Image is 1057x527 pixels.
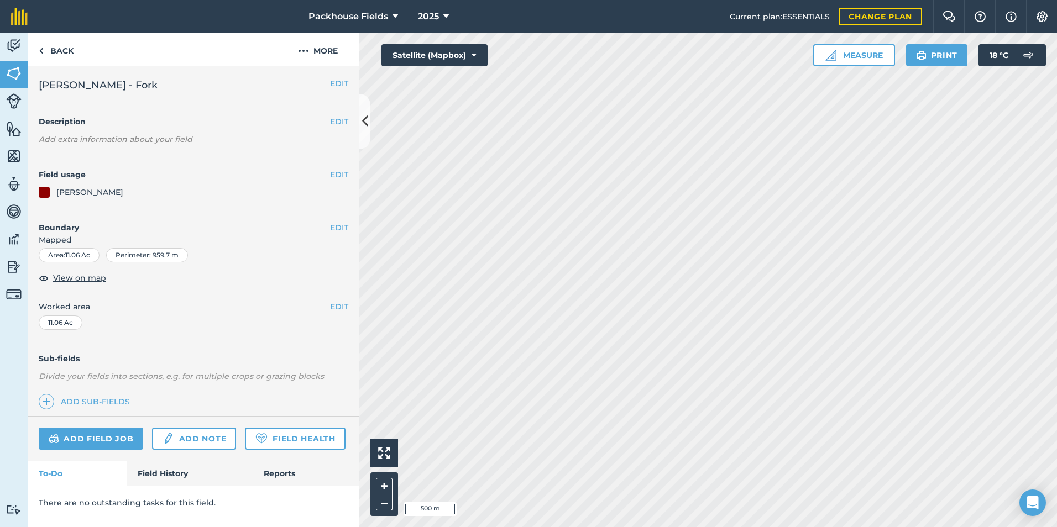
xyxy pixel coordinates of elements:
[39,271,49,284] img: svg+xml;base64,PHN2ZyB4bWxucz0iaHR0cDovL3d3dy53My5vcmcvMjAwMC9zdmciIHdpZHRoPSIxOCIgaGVpZ2h0PSIyNC...
[152,428,236,450] a: Add note
[39,428,143,450] a: Add field job
[39,248,100,262] div: Area : 11.06 Ac
[418,10,439,23] span: 2025
[376,494,393,510] button: –
[906,44,968,66] button: Print
[1035,11,1049,22] img: A cog icon
[813,44,895,66] button: Measure
[308,10,388,23] span: Packhouse Fields
[6,176,22,192] img: svg+xml;base64,PD94bWwgdmVyc2lvbj0iMS4wIiBlbmNvZGluZz0idXRmLTgiPz4KPCEtLSBHZW5lcmF0b3I6IEFkb2JlIE...
[381,44,488,66] button: Satellite (Mapbox)
[28,33,85,66] a: Back
[28,352,359,365] h4: Sub-fields
[245,428,345,450] a: Field Health
[39,44,44,57] img: svg+xml;base64,PHN2ZyB4bWxucz0iaHR0cDovL3d3dy53My5vcmcvMjAwMC9zdmciIHdpZHRoPSI5IiBoZWlnaHQ9IjI0Ii...
[276,33,359,66] button: More
[39,371,324,381] em: Divide your fields into sections, e.g. for multiple crops or grazing blocks
[11,8,28,25] img: fieldmargin Logo
[49,432,59,445] img: svg+xml;base64,PD94bWwgdmVyc2lvbj0iMS4wIiBlbmNvZGluZz0idXRmLTgiPz4KPCEtLSBHZW5lcmF0b3I6IEFkb2JlIE...
[39,315,82,330] div: 11.06 Ac
[39,168,330,181] h4: Field usage
[1017,44,1039,66] img: svg+xml;base64,PD94bWwgdmVyc2lvbj0iMS4wIiBlbmNvZGluZz0idXRmLTgiPz4KPCEtLSBHZW5lcmF0b3I6IEFkb2JlIE...
[1006,10,1017,23] img: svg+xml;base64,PHN2ZyB4bWxucz0iaHR0cDovL3d3dy53My5vcmcvMjAwMC9zdmciIHdpZHRoPSIxNyIgaGVpZ2h0PSIxNy...
[839,8,922,25] a: Change plan
[730,10,830,23] span: Current plan : ESSENTIALS
[39,301,348,313] span: Worked area
[330,115,348,128] button: EDIT
[916,49,927,62] img: svg+xml;base64,PHN2ZyB4bWxucz0iaHR0cDovL3d3dy53My5vcmcvMjAwMC9zdmciIHdpZHRoPSIxOSIgaGVpZ2h0PSIyNC...
[53,272,106,284] span: View on map
[28,234,359,246] span: Mapped
[28,210,330,234] h4: Boundary
[6,287,22,302] img: svg+xml;base64,PD94bWwgdmVyc2lvbj0iMS4wIiBlbmNvZGluZz0idXRmLTgiPz4KPCEtLSBHZW5lcmF0b3I6IEFkb2JlIE...
[39,115,348,128] h4: Description
[6,65,22,82] img: svg+xml;base64,PHN2ZyB4bWxucz0iaHR0cDovL3d3dy53My5vcmcvMjAwMC9zdmciIHdpZHRoPSI1NiIgaGVpZ2h0PSI2MC...
[943,11,956,22] img: Two speech bubbles overlapping with the left bubble in the forefront
[6,203,22,220] img: svg+xml;base64,PD94bWwgdmVyc2lvbj0iMS4wIiBlbmNvZGluZz0idXRmLTgiPz4KPCEtLSBHZW5lcmF0b3I6IEFkb2JlIE...
[990,44,1008,66] span: 18 ° C
[6,38,22,54] img: svg+xml;base64,PD94bWwgdmVyc2lvbj0iMS4wIiBlbmNvZGluZz0idXRmLTgiPz4KPCEtLSBHZW5lcmF0b3I6IEFkb2JlIE...
[6,231,22,247] img: svg+xml;base64,PD94bWwgdmVyc2lvbj0iMS4wIiBlbmNvZGluZz0idXRmLTgiPz4KPCEtLSBHZW5lcmF0b3I6IEFkb2JlIE...
[298,44,309,57] img: svg+xml;base64,PHN2ZyB4bWxucz0iaHR0cDovL3d3dy53My5vcmcvMjAwMC9zdmciIHdpZHRoPSIyMCIgaGVpZ2h0PSIyNC...
[378,447,390,459] img: Four arrows, one pointing top left, one top right, one bottom right and the last bottom left
[127,461,252,486] a: Field History
[330,222,348,234] button: EDIT
[330,77,348,89] button: EDIT
[978,44,1046,66] button: 18 °C
[1019,489,1046,516] div: Open Intercom Messenger
[253,461,359,486] a: Reports
[330,301,348,313] button: EDIT
[39,497,348,509] p: There are no outstanding tasks for this field.
[106,248,188,262] div: Perimeter : 959.7 m
[39,394,134,409] a: Add sub-fields
[6,120,22,137] img: svg+xml;base64,PHN2ZyB4bWxucz0iaHR0cDovL3d3dy53My5vcmcvMjAwMC9zdmciIHdpZHRoPSI1NiIgaGVpZ2h0PSI2MC...
[39,134,192,144] em: Add extra information about your field
[43,395,50,408] img: svg+xml;base64,PHN2ZyB4bWxucz0iaHR0cDovL3d3dy53My5vcmcvMjAwMC9zdmciIHdpZHRoPSIxNCIgaGVpZ2h0PSIyNC...
[6,148,22,165] img: svg+xml;base64,PHN2ZyB4bWxucz0iaHR0cDovL3d3dy53My5vcmcvMjAwMC9zdmciIHdpZHRoPSI1NiIgaGVpZ2h0PSI2MC...
[162,432,174,445] img: svg+xml;base64,PD94bWwgdmVyc2lvbj0iMS4wIiBlbmNvZGluZz0idXRmLTgiPz4KPCEtLSBHZW5lcmF0b3I6IEFkb2JlIE...
[6,93,22,109] img: svg+xml;base64,PD94bWwgdmVyc2lvbj0iMS4wIiBlbmNvZGluZz0idXRmLTgiPz4KPCEtLSBHZW5lcmF0b3I6IEFkb2JlIE...
[825,50,836,61] img: Ruler icon
[330,168,348,181] button: EDIT
[376,478,393,494] button: +
[6,504,22,515] img: svg+xml;base64,PD94bWwgdmVyc2lvbj0iMS4wIiBlbmNvZGluZz0idXRmLTgiPz4KPCEtLSBHZW5lcmF0b3I6IEFkb2JlIE...
[39,271,106,284] button: View on map
[6,259,22,275] img: svg+xml;base64,PD94bWwgdmVyc2lvbj0iMS4wIiBlbmNvZGluZz0idXRmLTgiPz4KPCEtLSBHZW5lcmF0b3I6IEFkb2JlIE...
[974,11,987,22] img: A question mark icon
[39,77,158,93] span: [PERSON_NAME] - Fork
[56,186,123,198] div: [PERSON_NAME]
[28,461,127,486] a: To-Do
